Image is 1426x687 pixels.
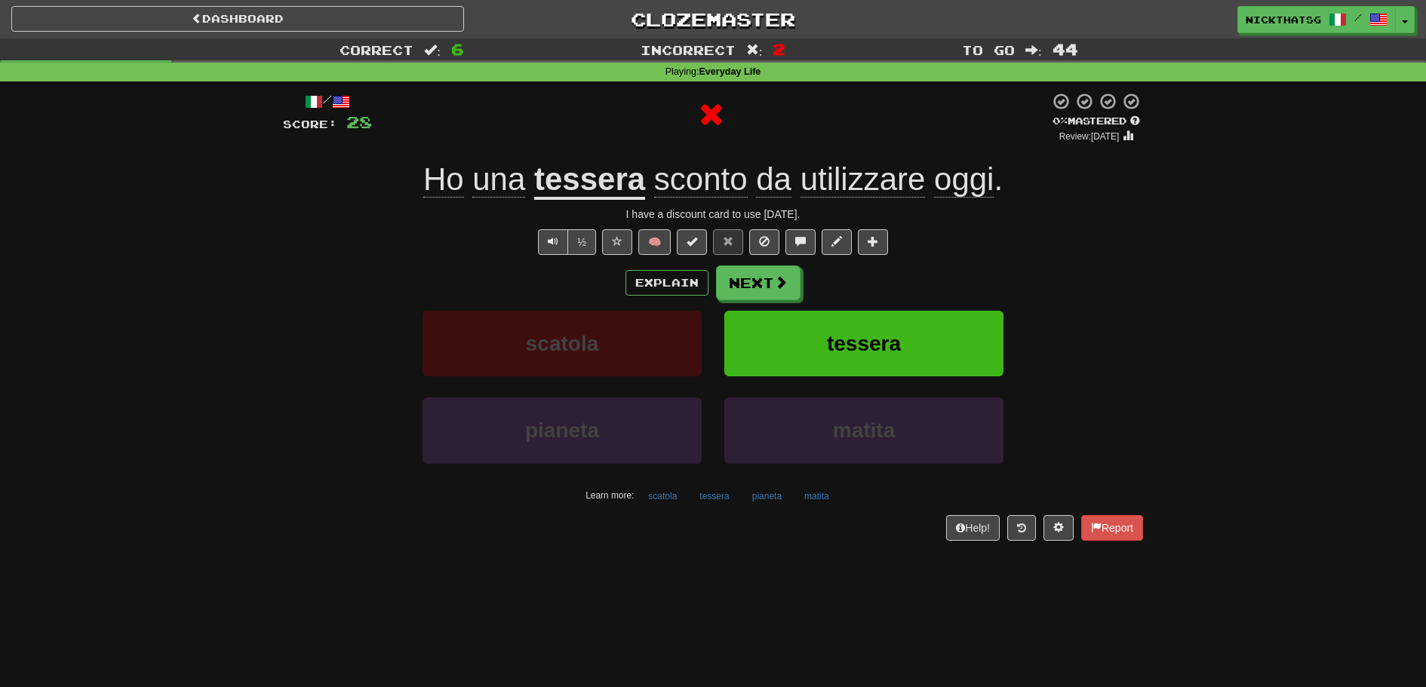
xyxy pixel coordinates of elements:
button: Favorite sentence (alt+f) [602,229,632,255]
button: Round history (alt+y) [1007,515,1036,541]
span: 2 [773,40,785,58]
span: 28 [346,112,372,131]
button: Report [1081,515,1143,541]
button: Reset to 0% Mastered (alt+r) [713,229,743,255]
button: Add to collection (alt+a) [858,229,888,255]
a: nickthatsg / [1237,6,1396,33]
strong: Everyday Life [699,66,761,77]
span: sconto [654,161,748,198]
span: 44 [1053,40,1078,58]
span: 0 % [1053,115,1068,127]
div: Mastered [1050,115,1143,128]
div: / [283,92,372,111]
button: pianeta [423,397,702,463]
div: I have a discount card to use [DATE]. [283,207,1143,222]
span: nickthatsg [1246,13,1321,26]
span: . [645,161,1003,198]
button: Play sentence audio (ctl+space) [538,229,568,255]
a: Clozemaster [487,6,939,32]
span: Score: [283,118,337,130]
button: tessera [691,485,737,508]
a: Dashboard [11,6,464,32]
button: Explain [625,270,708,296]
span: : [424,44,441,57]
button: Ignore sentence (alt+i) [749,229,779,255]
span: da [756,161,791,198]
button: 🧠 [638,229,671,255]
button: scatola [423,311,702,376]
span: / [1354,12,1362,23]
span: Ho [423,161,464,198]
span: scatola [526,332,599,355]
span: : [1025,44,1042,57]
span: matita [833,419,895,442]
span: tessera [827,332,901,355]
button: tessera [724,311,1003,376]
small: Review: [DATE] [1059,131,1120,142]
span: 6 [451,40,464,58]
span: : [746,44,763,57]
u: tessera [534,161,645,200]
button: Next [716,265,801,300]
button: matita [724,397,1003,463]
button: pianeta [744,485,790,508]
span: Incorrect [641,42,736,57]
button: Set this sentence to 100% Mastered (alt+m) [677,229,707,255]
button: ½ [567,229,596,255]
span: pianeta [525,419,599,442]
span: utilizzare [801,161,926,198]
span: To go [962,42,1015,57]
button: scatola [640,485,685,508]
button: Edit sentence (alt+d) [822,229,852,255]
div: Text-to-speech controls [535,229,596,255]
span: oggi [934,161,994,198]
button: matita [796,485,837,508]
span: una [472,161,525,198]
small: Learn more: [585,490,634,501]
button: Discuss sentence (alt+u) [785,229,816,255]
span: Correct [340,42,413,57]
button: Help! [946,515,1000,541]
